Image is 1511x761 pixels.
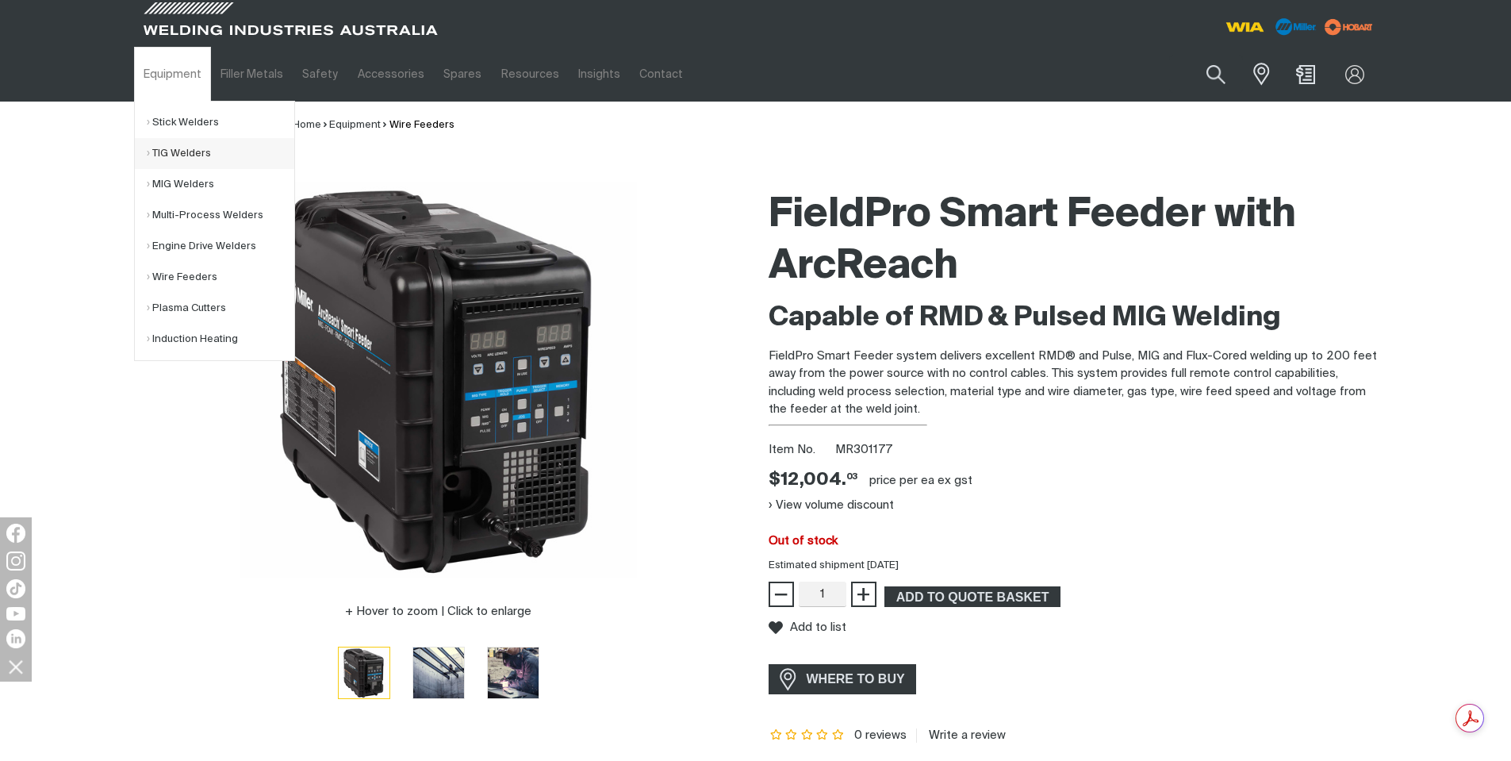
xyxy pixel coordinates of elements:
[769,348,1378,419] p: FieldPro Smart Feeder system delivers excellent RMD® and Pulse, MIG and Flux-Cored welding up to ...
[134,47,1067,102] nav: Main
[147,200,294,231] a: Multi-Process Welders
[938,473,972,489] div: ex gst
[769,190,1378,293] h1: FieldPro Smart Feeder with ArcReach
[1189,56,1243,93] button: Search products
[756,558,1390,574] div: Estimated shipment [DATE]
[434,47,491,102] a: Spares
[487,647,539,699] button: Go to slide 3
[796,667,915,692] span: WHERE TO BUY
[6,524,25,543] img: Facebook
[147,169,294,200] a: MIG Welders
[790,621,846,634] span: Add to list
[488,648,539,698] img: FieldPro Smart Feeder ArcReach
[854,729,907,741] span: 0 reviews
[769,535,838,547] span: Out of stock
[916,728,1006,743] a: Write a review
[240,182,637,578] img: FieldPro Smart Feeder ArcReach
[769,664,917,694] a: WHERE TO BUY
[147,107,294,138] a: Stick Welders
[336,602,541,621] button: Hover to zoom | Click to enlarge
[413,648,464,698] img: FieldPro Smart Feeder ArcReach
[569,47,630,102] a: Insights
[769,469,857,492] span: $12,004.
[2,653,29,680] img: hide socials
[1293,65,1318,84] a: Shopping cart (0 product(s))
[147,231,294,262] a: Engine Drive Welders
[147,262,294,293] a: Wire Feeders
[856,581,871,608] span: +
[769,621,846,635] button: Add to list
[6,607,25,621] img: YouTube
[6,629,25,648] img: LinkedIn
[293,117,454,133] nav: Breadcrumb
[773,581,788,608] span: −
[630,47,692,102] a: Contact
[389,120,454,130] a: Wire Feeders
[491,47,568,102] a: Resources
[869,473,934,489] div: price per EA
[339,648,389,698] img: FieldPro Smart Feeder ArcReach
[6,552,25,571] img: Instagram
[769,730,846,741] span: Rating: {0}
[147,324,294,355] a: Induction Heating
[1169,56,1243,93] input: Product name or item number...
[769,492,894,517] button: View volume discount
[769,469,857,492] div: Price
[211,47,293,102] a: Filler Metals
[1320,15,1378,39] img: miller
[329,120,381,130] a: Equipment
[6,579,25,598] img: TikTok
[293,120,321,130] a: Home
[769,441,833,459] span: Item No.
[147,293,294,324] a: Plasma Cutters
[134,101,295,361] ul: Equipment Submenu
[348,47,434,102] a: Accessories
[835,444,892,455] span: MR301177
[846,472,857,481] sup: 03
[293,47,347,102] a: Safety
[412,647,465,699] button: Go to slide 2
[884,586,1060,607] button: Add FieldPro Smart Feeder ArcReach to the shopping cart
[147,138,294,169] a: TIG Welders
[769,301,1378,336] h2: Capable of RMD & Pulsed MIG Welding
[338,647,390,699] button: Go to slide 1
[886,586,1059,607] span: ADD TO QUOTE BASKET
[134,47,211,102] a: Equipment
